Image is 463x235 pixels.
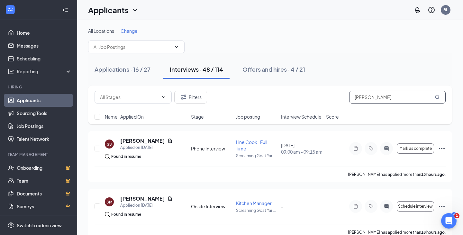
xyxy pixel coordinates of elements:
span: All Locations [88,28,114,34]
div: Onsite Interview [191,203,232,210]
div: Found in resume [111,153,141,160]
a: OnboardingCrown [17,161,72,174]
span: 09:00 am - 09:15 am [281,149,322,155]
svg: Analysis [8,68,14,75]
h5: [PERSON_NAME] [120,137,165,144]
div: BL [443,7,448,13]
span: Line Cook- Full Time [236,139,267,151]
button: Filter Filters [174,91,207,104]
div: SM [106,199,112,205]
div: Applied on [DATE] [120,144,173,151]
svg: ChevronDown [161,95,166,100]
a: Messages [17,39,72,52]
div: Team Management [8,152,70,157]
a: TeamCrown [17,174,72,187]
b: 18 hours ago [421,230,445,235]
span: - [281,203,283,209]
svg: Document [168,196,173,201]
div: Switch to admin view [17,222,62,229]
span: Name · Applied On [105,113,144,120]
span: Schedule interview [398,204,433,209]
div: Offers and hires · 4 / 21 [242,65,305,73]
a: Job Postings [17,120,72,132]
span: Stage [191,113,204,120]
h5: [PERSON_NAME] [120,195,165,202]
div: Phone Interview [191,145,232,152]
svg: Filter [180,93,187,101]
p: Screaming Goat Yar ... [236,153,277,158]
span: Mark as complete [399,146,432,151]
a: SurveysCrown [17,200,72,213]
svg: Tag [367,146,375,151]
div: [DATE] [281,142,322,155]
b: 15 hours ago [421,172,445,177]
a: DocumentsCrown [17,187,72,200]
span: 1 [454,213,459,218]
p: Screaming Goat Yar ... [236,208,277,213]
div: Hiring [8,84,70,90]
span: Kitchen Manager [236,200,272,206]
h1: Applicants [88,5,129,15]
div: Reporting [17,68,72,75]
a: Talent Network [17,132,72,145]
svg: Note [352,146,359,151]
div: SS [107,141,112,147]
input: All Stages [100,94,159,101]
svg: Document [168,138,173,143]
svg: ChevronDown [131,6,139,14]
button: Schedule interview [397,201,434,212]
svg: WorkstreamLogo [7,6,14,13]
div: Interviews · 48 / 114 [170,65,223,73]
svg: Notifications [413,6,421,14]
iframe: Intercom live chat [441,213,457,229]
svg: MagnifyingGlass [435,95,440,100]
span: Change [121,28,138,34]
span: Interview Schedule [281,113,322,120]
input: All Job Postings [94,43,171,50]
svg: Note [352,204,359,209]
svg: ActiveChat [383,146,390,151]
svg: Collapse [62,7,68,13]
button: Mark as complete [397,143,434,154]
p: [PERSON_NAME] has applied more than . [348,172,446,177]
img: search.bf7aa3482b7795d4f01b.svg [105,212,110,217]
div: 6 [451,212,457,218]
svg: ActiveChat [383,204,390,209]
span: Job posting [236,113,260,120]
a: Applicants [17,94,72,107]
a: Home [17,26,72,39]
a: Sourcing Tools [17,107,72,120]
div: Found in resume [111,211,141,218]
span: Score [326,113,339,120]
svg: Ellipses [438,203,446,210]
svg: QuestionInfo [428,6,435,14]
input: Search in interviews [349,91,446,104]
svg: Tag [367,204,375,209]
svg: Ellipses [438,145,446,152]
svg: ChevronDown [174,44,179,50]
svg: Settings [8,222,14,229]
div: Applied on [DATE] [120,202,173,209]
div: Applications · 16 / 27 [95,65,150,73]
p: [PERSON_NAME] has applied more than . [348,230,446,235]
img: search.bf7aa3482b7795d4f01b.svg [105,154,110,159]
a: Scheduling [17,52,72,65]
